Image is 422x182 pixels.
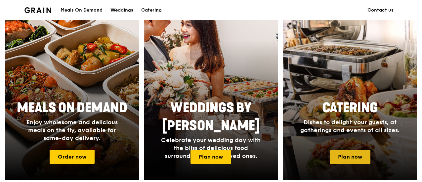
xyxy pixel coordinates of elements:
a: Weddings [106,0,137,20]
a: CateringDishes to delight your guests, at gatherings and events of all sizes.Plan now [283,5,417,180]
span: Celebrate your wedding day with the bliss of delicious food surrounded by your loved ones. [161,136,261,160]
span: Meals On Demand [17,100,127,116]
span: Weddings by [PERSON_NAME] [162,100,260,134]
div: Weddings [110,0,133,20]
img: Grain [24,7,51,13]
div: Meals On Demand [61,0,103,20]
div: Catering [141,0,162,20]
a: Weddings by [PERSON_NAME]Celebrate your wedding day with the bliss of delicious food surrounded b... [144,5,278,180]
a: Catering [137,0,166,20]
a: Meals On DemandEnjoy wholesome and delicious meals on the fly, available for same-day delivery.Or... [5,5,139,180]
span: Enjoy wholesome and delicious meals on the fly, available for same-day delivery. [26,119,118,142]
span: Dishes to delight your guests, at gatherings and events of all sizes. [300,119,400,134]
a: Contact us [363,0,398,20]
span: Catering [322,100,378,116]
a: Plan now [330,150,370,164]
a: Order now [50,150,95,164]
a: Plan now [190,150,231,164]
